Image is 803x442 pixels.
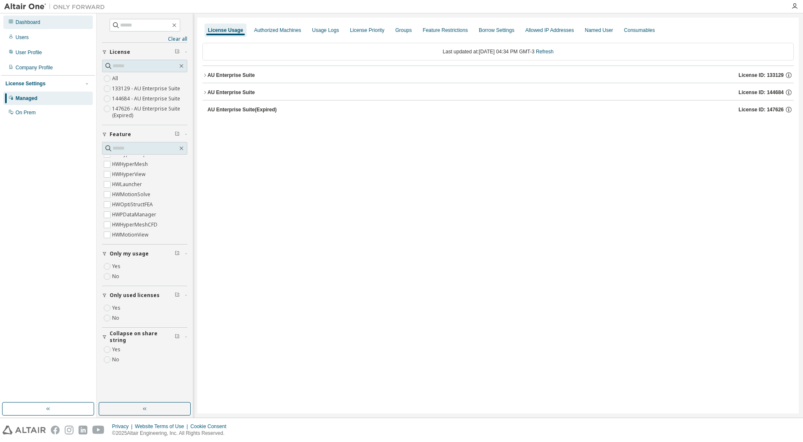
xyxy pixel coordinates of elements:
div: AU Enterprise Suite (Expired) [207,106,277,113]
label: No [112,355,121,365]
button: AU Enterprise SuiteLicense ID: 133129 [202,66,794,84]
button: Only used licenses [102,286,187,305]
div: Authorized Machines [254,27,301,34]
label: HWMotionSolve [112,189,152,200]
label: 144684 - AU Enterprise Suite [112,94,182,104]
label: HWLauncher [112,179,144,189]
img: altair_logo.svg [3,426,46,434]
div: Groups [395,27,412,34]
label: No [112,313,121,323]
span: Collapse on share string [110,330,175,344]
div: Allowed IP Addresses [525,27,574,34]
button: Only my usage [102,245,187,263]
div: Cookie Consent [190,423,231,430]
span: Only my usage [110,250,149,257]
div: License Usage [208,27,243,34]
button: License [102,43,187,61]
div: Dashboard [16,19,40,26]
span: License ID: 133129 [739,72,784,79]
div: License Priority [350,27,384,34]
img: Altair One [4,3,109,11]
button: Collapse on share string [102,328,187,346]
span: Clear filter [175,250,180,257]
span: Only used licenses [110,292,160,299]
img: youtube.svg [92,426,105,434]
img: linkedin.svg [79,426,87,434]
div: AU Enterprise Suite [207,72,255,79]
div: Feature Restrictions [423,27,468,34]
label: Yes [112,303,122,313]
label: HWPDataManager [112,210,158,220]
label: 133129 - AU Enterprise Suite [112,84,182,94]
button: Feature [102,125,187,144]
span: Clear filter [175,131,180,138]
div: User Profile [16,49,42,56]
label: Yes [112,345,122,355]
a: Refresh [536,49,554,55]
div: Website Terms of Use [135,423,190,430]
div: Usage Logs [312,27,339,34]
span: License [110,49,130,55]
span: Feature [110,131,131,138]
span: Clear filter [175,334,180,340]
div: AU Enterprise Suite [207,89,255,96]
div: On Prem [16,109,36,116]
div: Users [16,34,29,41]
label: HWMotionView [112,230,150,240]
img: instagram.svg [65,426,73,434]
button: AU Enterprise SuiteLicense ID: 144684 [202,83,794,102]
div: License Settings [5,80,45,87]
div: Last updated at: [DATE] 04:34 PM GMT-3 [202,43,794,61]
div: Managed [16,95,37,102]
label: HWHyperView [112,169,147,179]
label: No [112,271,121,282]
div: Consumables [624,27,655,34]
p: © 2025 Altair Engineering, Inc. All Rights Reserved. [112,430,231,437]
label: Yes [112,261,122,271]
div: Borrow Settings [479,27,514,34]
span: License ID: 144684 [739,89,784,96]
div: Company Profile [16,64,53,71]
img: facebook.svg [51,426,60,434]
span: License ID: 147626 [739,106,784,113]
a: Clear all [102,36,187,42]
div: Named User [585,27,613,34]
label: 147626 - AU Enterprise Suite (Expired) [112,104,187,121]
button: AU Enterprise Suite(Expired)License ID: 147626 [207,100,794,119]
label: All [112,74,120,84]
span: Clear filter [175,292,180,299]
div: Privacy [112,423,135,430]
span: Clear filter [175,49,180,55]
label: HWHyperMeshCFD [112,220,159,230]
label: HWHyperMesh [112,159,150,169]
label: HWOptiStructFEA [112,200,155,210]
